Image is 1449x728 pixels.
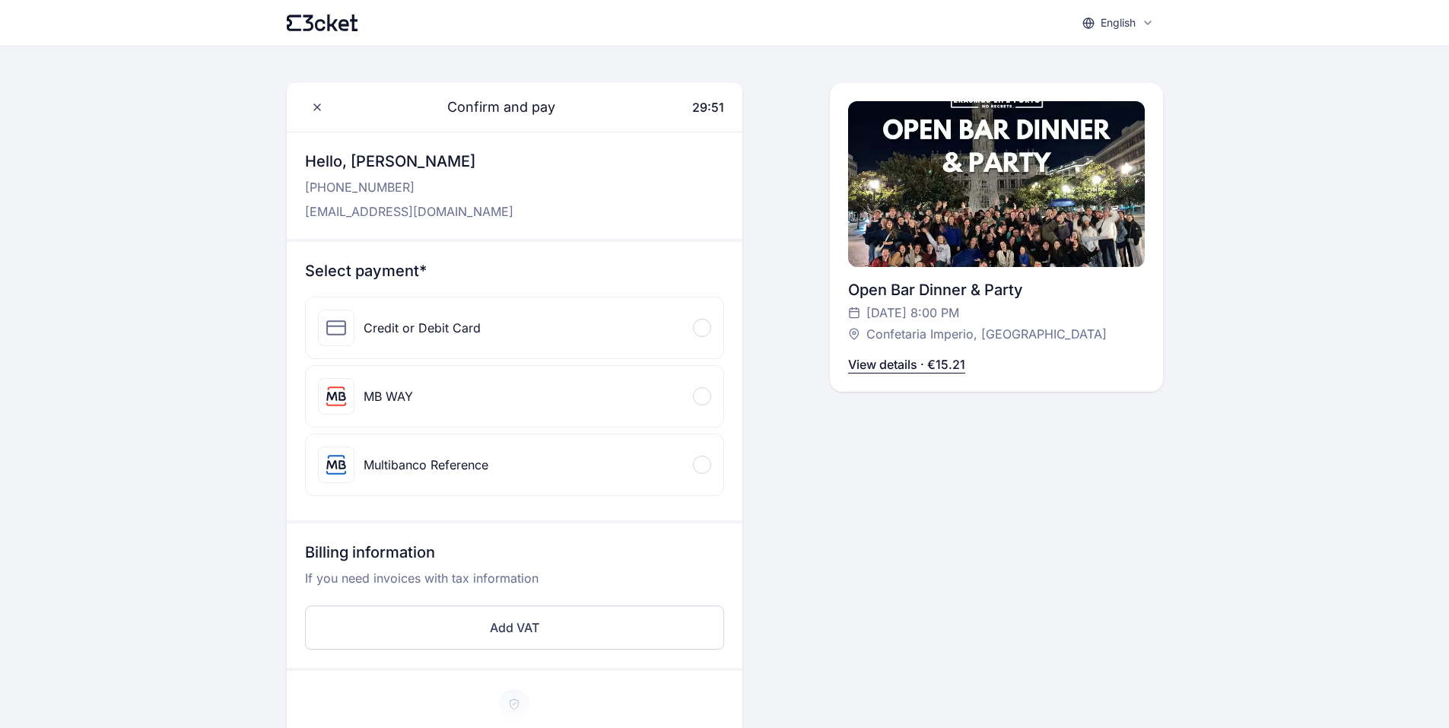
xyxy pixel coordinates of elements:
p: [PHONE_NUMBER] [305,178,513,196]
div: Open Bar Dinner & Party [848,279,1145,300]
p: View details · €15.21 [848,355,965,374]
span: [DATE] 8:00 PM [866,304,959,322]
span: 29:51 [692,100,724,115]
p: If you need invoices with tax information [305,569,724,599]
h3: Select payment* [305,260,724,281]
div: Multibanco Reference [364,456,488,474]
span: Confetaria Imperio, [GEOGRAPHIC_DATA] [866,325,1107,343]
h3: Billing information [305,542,724,569]
div: MB WAY [364,387,413,405]
div: Credit or Debit Card [364,319,481,337]
span: Confirm and pay [429,97,555,118]
p: [EMAIL_ADDRESS][DOMAIN_NAME] [305,202,513,221]
p: English [1101,15,1136,30]
h3: Hello, [PERSON_NAME] [305,151,513,172]
button: Add VAT [305,606,724,650]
